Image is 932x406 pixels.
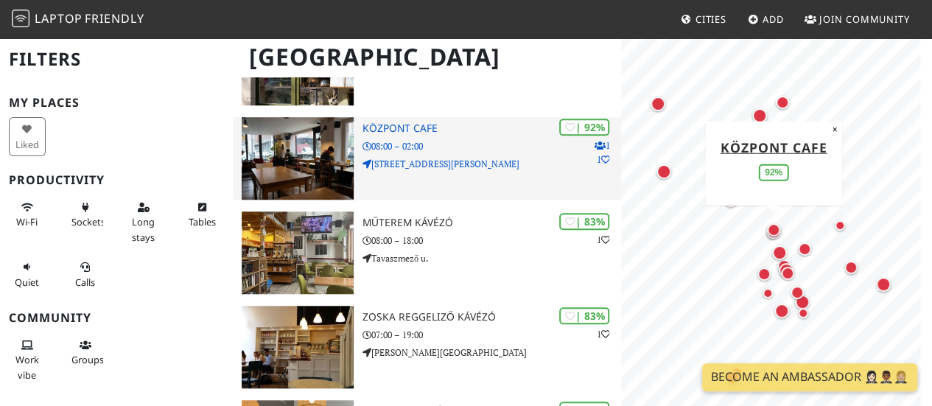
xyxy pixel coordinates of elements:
[696,13,726,26] span: Cities
[132,215,155,243] span: Long stays
[233,117,621,200] a: Központ Cafe | 92% 11 Központ Cafe 08:00 – 02:00 [STREET_ADDRESS][PERSON_NAME]
[559,307,609,324] div: | 83%
[71,353,104,366] span: Group tables
[9,37,224,82] h2: Filters
[233,306,621,388] a: Zoska Reggeliző Kávézó | 83% 1 Zoska Reggeliző Kávézó 07:00 – 19:00 [PERSON_NAME][GEOGRAPHIC_DATA]
[643,89,673,119] div: Map marker
[757,219,787,248] div: Map marker
[125,195,162,249] button: Long stays
[237,37,618,77] h1: [GEOGRAPHIC_DATA]
[721,138,827,155] a: Központ Cafe
[763,13,784,26] span: Add
[12,7,144,32] a: LaptopFriendly LaptopFriendly
[75,276,95,289] span: Video/audio calls
[819,13,910,26] span: Join Community
[9,173,224,187] h3: Productivity
[188,215,215,228] span: Work-friendly tables
[771,256,801,285] div: Map marker
[799,6,916,32] a: Join Community
[16,215,38,228] span: Stable Wi-Fi
[15,353,39,381] span: People working
[362,251,621,265] p: Tavaszmező u.
[596,233,609,247] p: 1
[362,328,621,342] p: 07:00 – 19:00
[675,6,732,32] a: Cities
[35,10,83,27] span: Laptop
[594,139,609,167] p: 1 1
[869,270,898,299] div: Map marker
[765,238,794,267] div: Map marker
[362,217,621,229] h3: Műterem Kávézó
[67,195,104,234] button: Sockets
[790,234,819,264] div: Map marker
[362,122,621,135] h3: Központ Cafe
[745,101,774,130] div: Map marker
[9,333,46,387] button: Work vibe
[67,255,104,294] button: Calls
[559,119,609,136] div: | 92%
[242,117,354,200] img: Központ Cafe
[183,195,220,234] button: Tables
[242,306,354,388] img: Zoska Reggeliző Kávézó
[768,88,797,117] div: Map marker
[362,157,621,171] p: [STREET_ADDRESS][PERSON_NAME]
[15,276,39,289] span: Quiet
[12,10,29,27] img: LaptopFriendly
[649,157,679,186] div: Map marker
[9,195,46,234] button: Wi-Fi
[828,121,842,137] button: Close popup
[242,211,354,294] img: Műterem Kávézó
[759,215,788,245] div: Map marker
[9,96,224,110] h3: My Places
[9,311,224,325] h3: Community
[716,186,746,215] div: Map marker
[67,333,104,372] button: Groups
[85,10,144,27] span: Friendly
[71,215,105,228] span: Power sockets
[559,213,609,230] div: | 83%
[759,217,788,246] div: Map marker
[362,234,621,248] p: 08:00 – 18:00
[233,211,621,294] a: Műterem Kávézó | 83% 1 Műterem Kávézó 08:00 – 18:00 Tavaszmező u.
[825,211,855,240] div: Map marker
[742,6,790,32] a: Add
[836,253,866,282] div: Map marker
[773,259,802,288] div: Map marker
[9,255,46,294] button: Quiet
[749,259,779,289] div: Map marker
[362,311,621,323] h3: Zoska Reggeliző Kávézó
[362,346,621,360] p: [PERSON_NAME][GEOGRAPHIC_DATA]
[596,327,609,341] p: 1
[759,164,788,181] div: 92%
[362,139,621,153] p: 08:00 – 02:00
